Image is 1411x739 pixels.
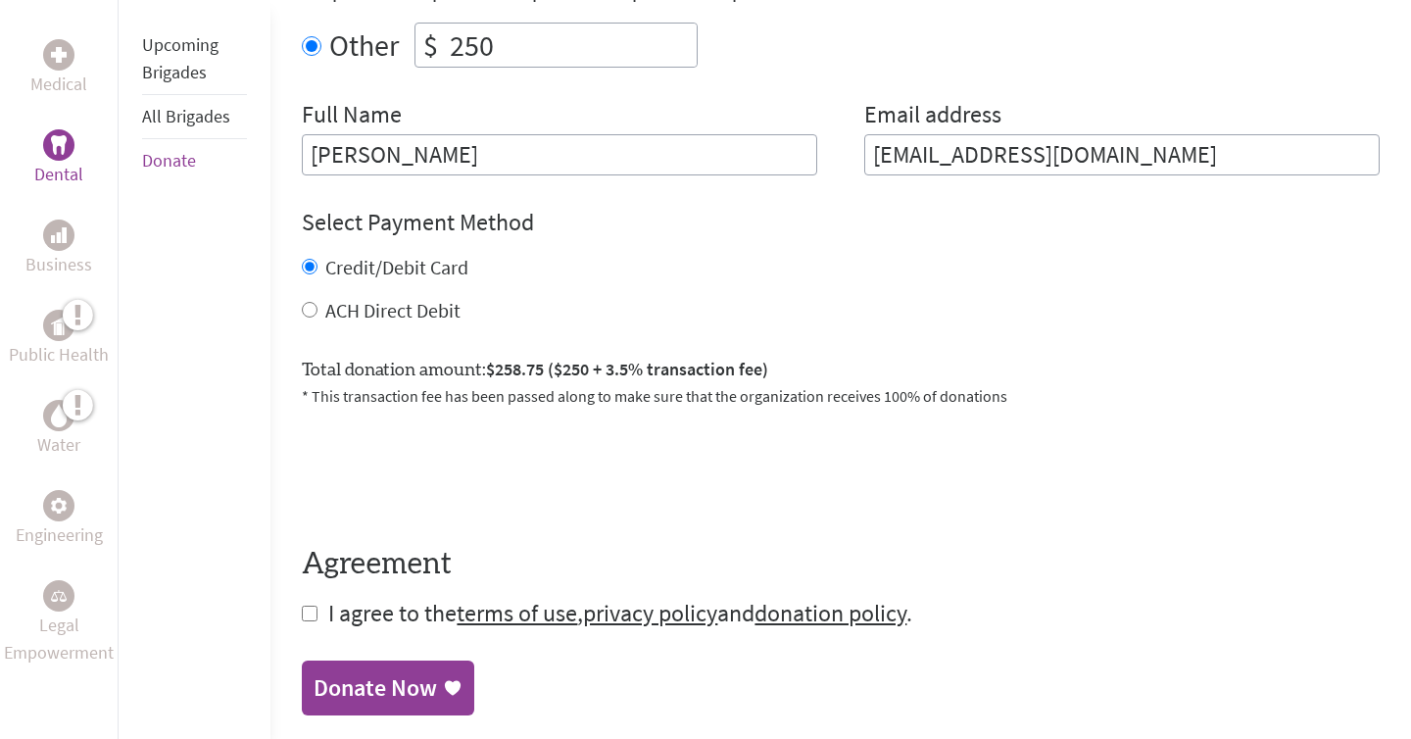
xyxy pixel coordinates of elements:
p: * This transaction fee has been passed along to make sure that the organization receives 100% of ... [302,384,1380,408]
p: Water [37,431,80,459]
p: Engineering [16,521,103,549]
div: Medical [43,39,74,71]
a: WaterWater [37,400,80,459]
img: Water [51,404,67,426]
li: All Brigades [142,95,247,139]
img: Business [51,227,67,243]
div: Engineering [43,490,74,521]
a: terms of use [457,598,577,628]
p: Legal Empowerment [4,612,114,666]
a: DentalDental [34,129,83,188]
div: Dental [43,129,74,161]
span: I agree to the , and . [328,598,912,628]
a: Donate [142,149,196,172]
img: Medical [51,47,67,63]
p: Dental [34,161,83,188]
input: Enter Amount [446,24,697,67]
a: All Brigades [142,105,230,127]
a: MedicalMedical [30,39,87,98]
label: Full Name [302,99,402,134]
li: Upcoming Brigades [142,24,247,95]
img: Dental [51,135,67,154]
a: EngineeringEngineering [16,490,103,549]
div: Donate Now [314,672,437,704]
iframe: reCAPTCHA [302,431,600,508]
a: donation policy [754,598,906,628]
a: privacy policy [583,598,717,628]
h4: Agreement [302,547,1380,582]
input: Enter Full Name [302,134,817,175]
li: Donate [142,139,247,182]
a: BusinessBusiness [25,220,92,278]
div: Water [43,400,74,431]
label: Credit/Debit Card [325,255,468,279]
img: Engineering [51,498,67,514]
div: $ [415,24,446,67]
label: Total donation amount: [302,356,768,384]
a: Upcoming Brigades [142,33,219,83]
div: Public Health [43,310,74,341]
h4: Select Payment Method [302,207,1380,238]
label: Other [329,23,399,68]
div: Business [43,220,74,251]
input: Your Email [864,134,1380,175]
img: Public Health [51,316,67,335]
p: Public Health [9,341,109,369]
div: Legal Empowerment [43,580,74,612]
label: Email address [864,99,1001,134]
p: Medical [30,71,87,98]
p: Business [25,251,92,278]
span: $258.75 ($250 + 3.5% transaction fee) [486,358,768,380]
label: ACH Direct Debit [325,298,461,322]
img: Legal Empowerment [51,590,67,602]
a: Donate Now [302,661,474,715]
a: Public HealthPublic Health [9,310,109,369]
a: Legal EmpowermentLegal Empowerment [4,580,114,666]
